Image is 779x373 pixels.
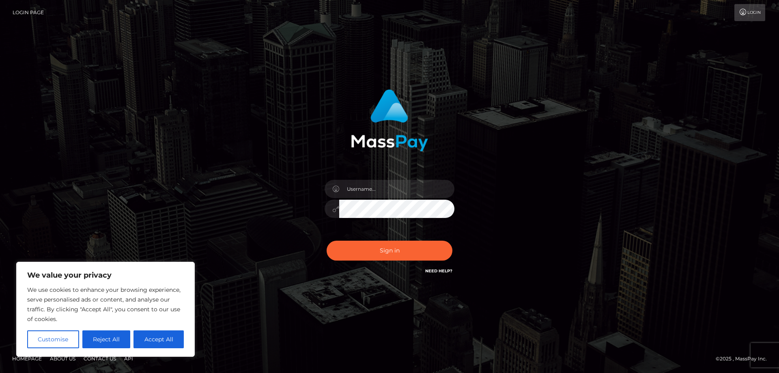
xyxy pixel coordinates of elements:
[16,262,195,357] div: We value your privacy
[133,330,184,348] button: Accept All
[339,180,454,198] input: Username...
[327,241,452,261] button: Sign in
[425,268,452,274] a: Need Help?
[121,352,136,365] a: API
[734,4,765,21] a: Login
[27,330,79,348] button: Customise
[13,4,44,21] a: Login Page
[80,352,119,365] a: Contact Us
[27,270,184,280] p: We value your privacy
[716,354,773,363] div: © 2025 , MassPay Inc.
[351,89,428,151] img: MassPay Login
[82,330,131,348] button: Reject All
[27,285,184,324] p: We use cookies to enhance your browsing experience, serve personalised ads or content, and analys...
[9,352,45,365] a: Homepage
[47,352,79,365] a: About Us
